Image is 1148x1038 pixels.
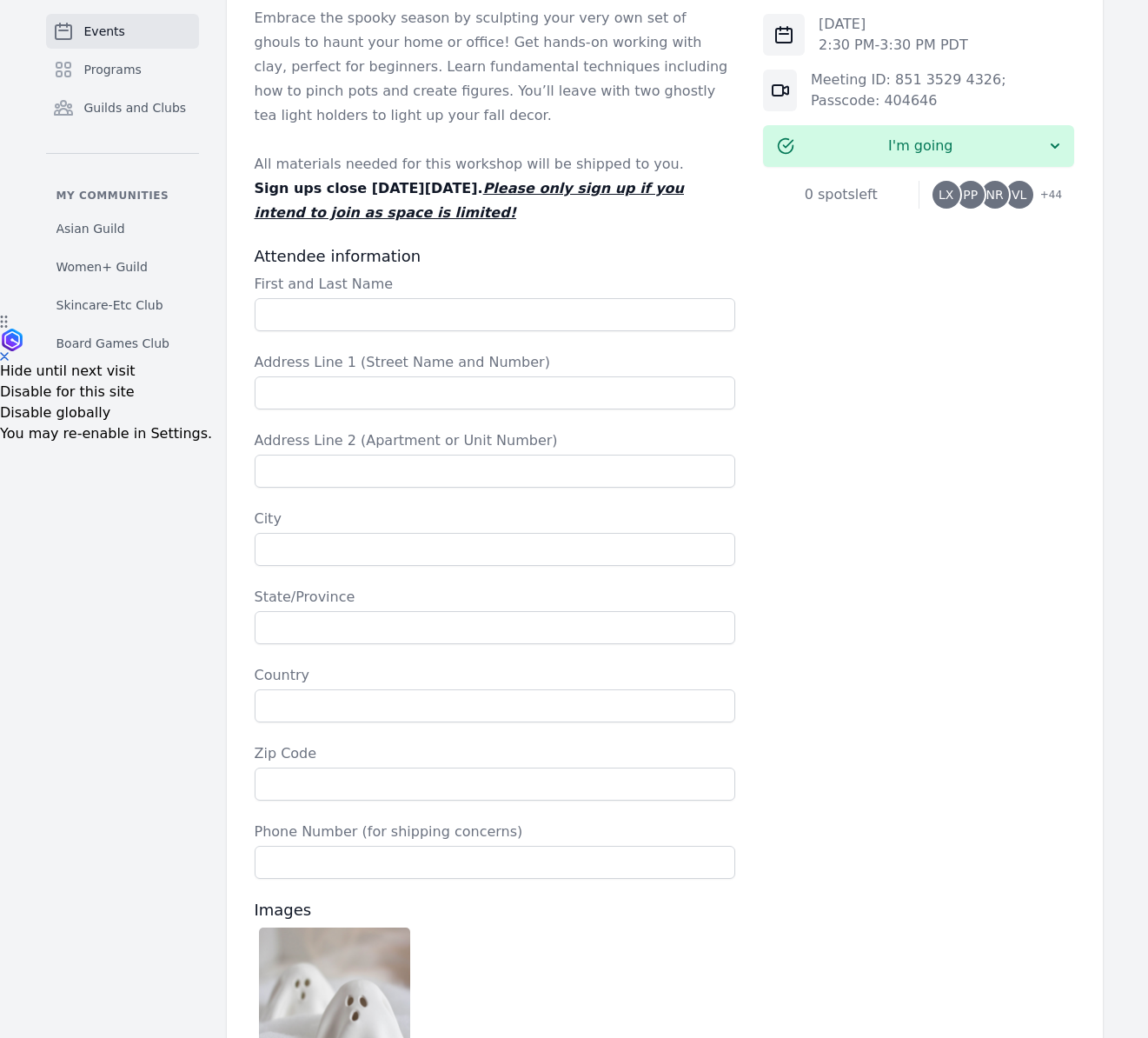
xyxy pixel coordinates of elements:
a: Programs [46,52,199,87]
a: Guilds and Clubs [46,90,199,125]
label: City [255,509,736,529]
span: LX [939,189,953,201]
span: Women+ Guild [56,258,148,276]
a: Women+ Guild [46,251,199,283]
label: Zip Code [255,743,736,764]
span: Guilds and Clubs [84,99,187,116]
nav: Sidebar [46,14,199,359]
h3: Attendee information [255,246,736,267]
span: Board Games Club [56,335,169,352]
label: Country [255,665,736,686]
strong: Sign ups close [DATE][DATE]. [255,180,684,221]
button: I'm going [763,125,1074,167]
a: Asian Guild [46,213,199,244]
span: I'm going [794,136,1046,156]
span: NR [986,189,1004,201]
a: Board Games Club [46,328,199,359]
p: 2:30 PM - 3:30 PM PDT [819,35,968,56]
a: Meeting ID: 851 3529 4326; Passcode: 404646 [811,71,1006,109]
label: Address Line 1 (Street Name and Number) [255,352,736,373]
u: Please only sign up if you intend to join as space is limited! [255,180,684,221]
label: First and Last Name [255,274,736,295]
label: State/Province [255,587,736,608]
p: Embrace the spooky season by sculpting your very own set of ghouls to haunt your home or office! ... [255,6,736,128]
label: Address Line 2 (Apartment or Unit Number) [255,430,736,451]
span: PP [963,189,978,201]
a: Skincare-Etc Club [46,289,199,321]
span: Events [84,23,125,40]
p: My communities [46,189,199,203]
p: [DATE] [819,14,968,35]
span: Programs [84,61,142,78]
span: VL [1012,189,1026,201]
a: Events [46,14,199,49]
h3: Images [255,900,736,921]
span: Skincare-Etc Club [56,296,163,314]
span: Asian Guild [56,220,125,237]
span: + 44 [1030,184,1062,209]
label: Phone Number (for shipping concerns) [255,822,736,842]
p: All materials needed for this workshop will be shipped to you. [255,152,736,176]
div: 0 spots left [763,184,919,205]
